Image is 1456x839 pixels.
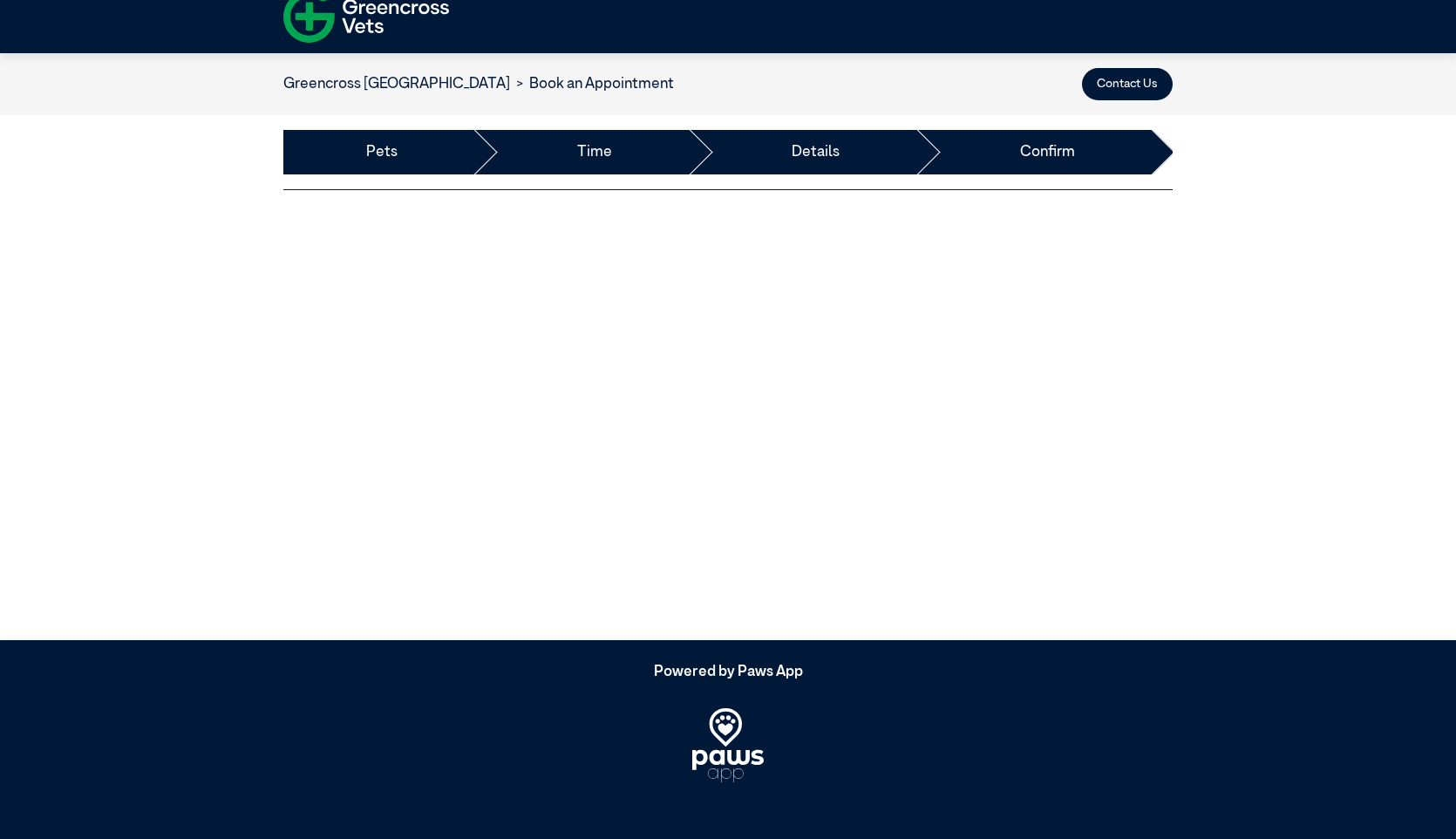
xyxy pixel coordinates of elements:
button: Contact Us [1082,68,1173,100]
nav: breadcrumb [283,73,674,96]
li: Book an Appointment [510,73,674,96]
a: Confirm [1020,141,1075,164]
a: Details [792,141,840,164]
img: PawsApp [692,708,764,782]
h5: Powered by Paws App [283,664,1173,681]
a: Greencross [GEOGRAPHIC_DATA] [283,77,510,92]
a: Pets [366,141,398,164]
a: Time [577,141,612,164]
